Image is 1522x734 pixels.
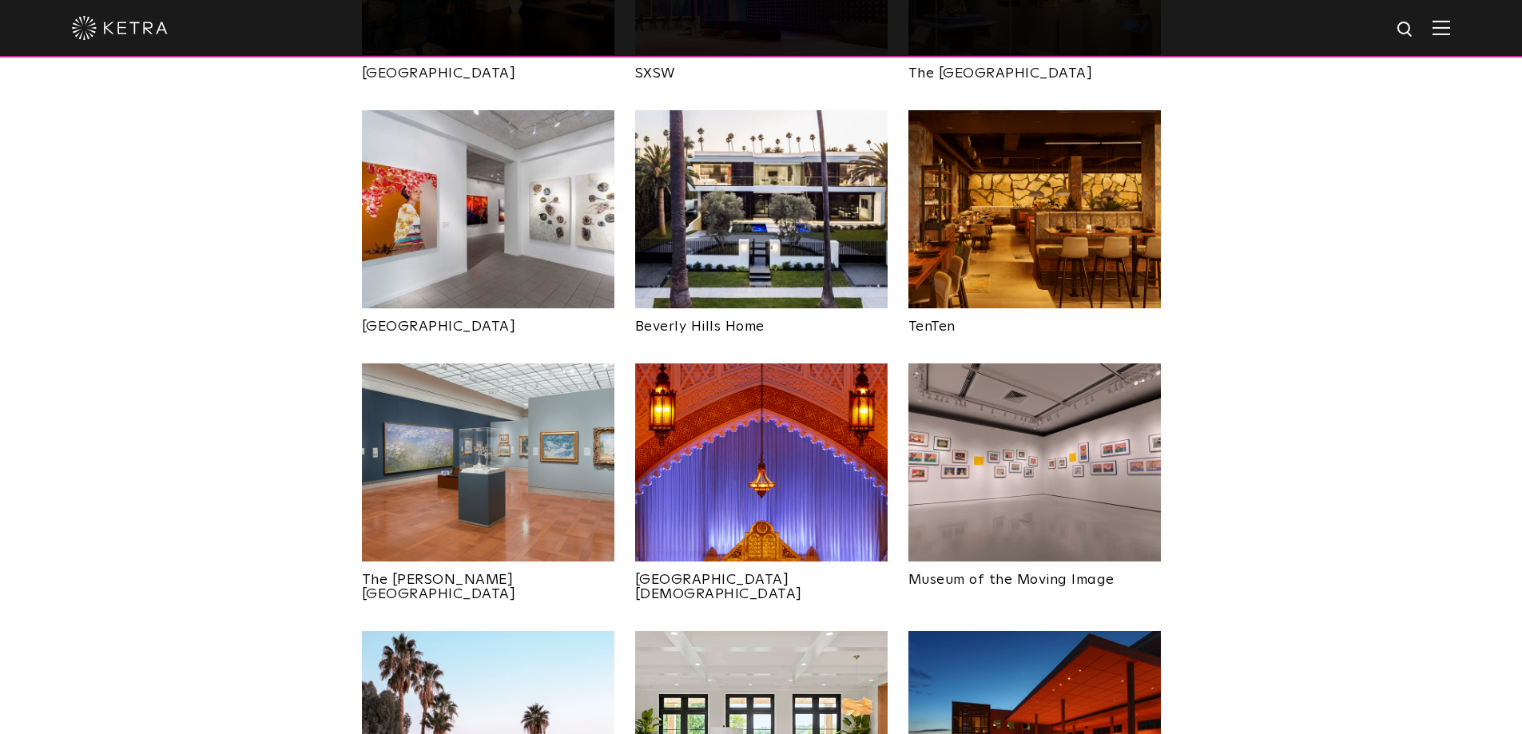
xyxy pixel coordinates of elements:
[362,561,614,601] a: The [PERSON_NAME][GEOGRAPHIC_DATA]
[72,16,168,40] img: ketra-logo-2019-white
[908,308,1161,334] a: TenTen
[635,55,888,81] a: SXSW
[908,561,1161,587] a: Museum of the Moving Image
[362,55,614,81] a: [GEOGRAPHIC_DATA]
[908,110,1161,308] img: New-Project-Page-hero-(3x)_0016_full_amber_2000k_1518_w
[1433,20,1450,35] img: Hamburger%20Nav.svg
[635,110,888,308] img: beverly-hills-home-web-14
[635,308,888,334] a: Beverly Hills Home
[635,363,888,561] img: New-Project-Page-hero-(3x)_0005_Sanctuary_Park-Avenue-Synagogue_Color_24
[635,561,888,601] a: [GEOGRAPHIC_DATA][DEMOGRAPHIC_DATA]
[1396,20,1416,40] img: search icon
[362,363,614,561] img: New-Project-Page-hero-(3x)_0009_NPR-517_BlochGallery_-2261
[362,110,614,308] img: Oceanside Thumbnail photo
[362,308,614,334] a: [GEOGRAPHIC_DATA]
[908,55,1161,81] a: The [GEOGRAPHIC_DATA]
[908,363,1161,561] img: New-Project-Page-hero-(3x)_0020_20200311_simpsons_exhibit_by_sachynmital_010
